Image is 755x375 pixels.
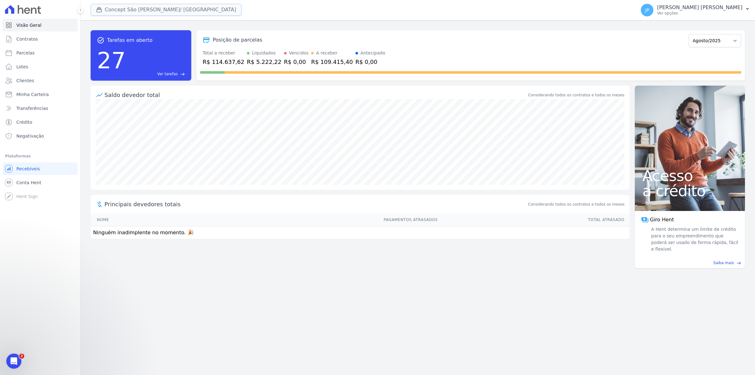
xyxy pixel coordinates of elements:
[316,50,338,56] div: A receber
[3,102,78,115] a: Transferências
[355,58,385,66] div: R$ 0,00
[3,88,78,101] a: Minha Carteira
[3,19,78,31] a: Visão Geral
[16,22,42,28] span: Visão Geral
[203,50,244,56] div: Total a receber
[91,4,242,16] button: Concept São [PERSON_NAME]/ [GEOGRAPHIC_DATA]
[91,213,187,226] th: Nome
[157,71,178,77] span: Ver tarefas
[16,133,44,139] span: Negativação
[16,91,49,98] span: Minha Carteira
[3,60,78,73] a: Lotes
[16,105,48,111] span: Transferências
[16,119,32,125] span: Crédito
[642,168,737,183] span: Acesso
[3,47,78,59] a: Parcelas
[180,72,185,77] span: east
[16,64,28,70] span: Lotes
[650,216,674,224] span: Giro Hent
[3,33,78,45] a: Contratos
[5,152,75,160] div: Plataformas
[657,4,742,11] p: [PERSON_NAME] [PERSON_NAME]
[528,202,624,207] span: Considerando todos os contratos e todos os meses
[3,116,78,128] a: Crédito
[187,213,438,226] th: Pagamentos Atrasados
[16,36,38,42] span: Contratos
[3,176,78,189] a: Conta Hent
[252,50,276,56] div: Liquidados
[3,130,78,142] a: Negativação
[16,179,41,186] span: Conta Hent
[247,58,282,66] div: R$ 5.222,22
[104,91,527,99] div: Saldo devedor total
[97,37,104,44] span: task_alt
[16,50,35,56] span: Parcelas
[713,260,734,266] span: Saiba mais
[91,226,629,239] td: Ninguém inadimplente no momento. 🎉
[107,37,153,44] span: Tarefas em aberto
[3,162,78,175] a: Recebíveis
[639,260,741,266] a: Saiba mais east
[311,58,353,66] div: R$ 109.415,40
[528,92,624,98] div: Considerando todos os contratos e todos os meses
[16,166,40,172] span: Recebíveis
[650,226,739,253] span: A Hent determina um limite de crédito para o seu empreendimento que poderá ser usado de forma ráp...
[636,1,755,19] button: JP [PERSON_NAME] [PERSON_NAME] Ver opções
[645,8,649,12] span: JP
[213,36,262,44] div: Posição de parcelas
[19,354,24,359] span: 2
[657,11,742,16] p: Ver opções
[6,354,21,369] iframe: Intercom live chat
[97,44,126,77] div: 27
[438,213,629,226] th: Total Atrasado
[16,77,34,84] span: Clientes
[104,200,527,208] span: Principais devedores totais
[284,58,309,66] div: R$ 0,00
[128,71,185,77] a: Ver tarefas east
[642,183,737,198] span: a crédito
[289,50,309,56] div: Vencidos
[3,74,78,87] a: Clientes
[361,50,385,56] div: Antecipado
[203,58,244,66] div: R$ 114.637,62
[736,261,741,265] span: east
